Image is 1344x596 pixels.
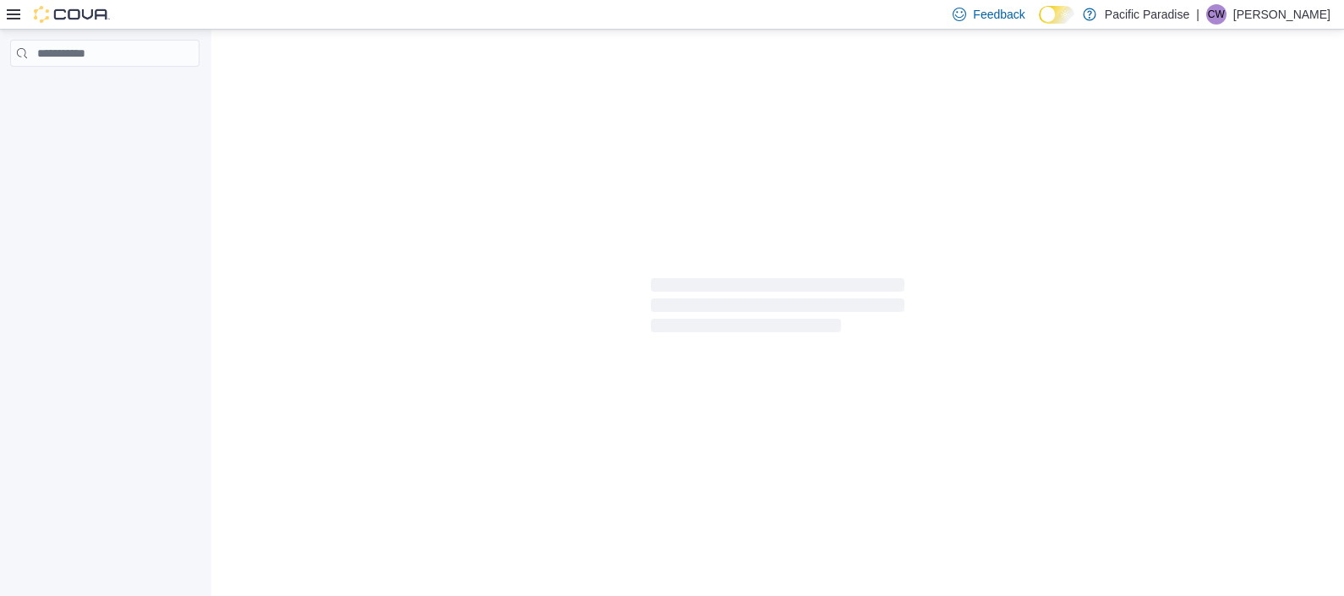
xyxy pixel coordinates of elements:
p: [PERSON_NAME] [1233,4,1330,25]
p: | [1196,4,1199,25]
nav: Complex example [10,70,199,111]
span: Loading [651,282,904,336]
span: CW [1208,4,1225,25]
p: Pacific Paradise [1105,4,1189,25]
input: Dark Mode [1039,6,1074,24]
img: Cova [34,6,110,23]
div: Carson Wilson [1206,4,1227,25]
span: Feedback [973,6,1024,23]
span: Dark Mode [1039,24,1040,25]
